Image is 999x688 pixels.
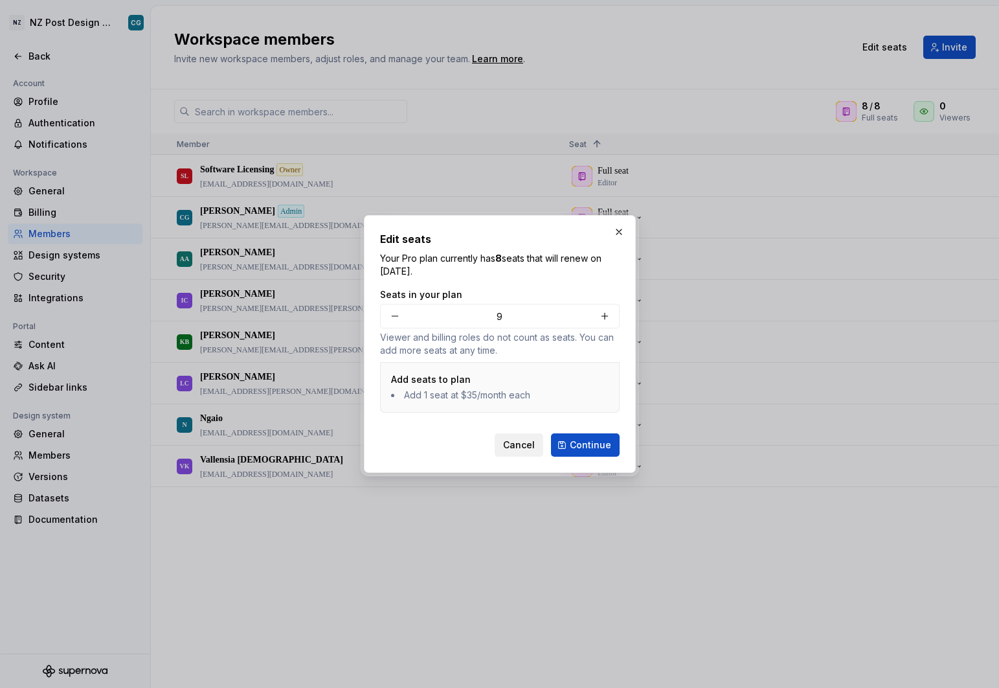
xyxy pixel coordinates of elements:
span: Continue [570,439,611,452]
span: Cancel [503,439,535,452]
b: 8 [495,253,502,264]
p: Your Pro plan currently has seats that will renew on [DATE]. [380,252,620,278]
p: Add seats to plan [391,373,609,386]
h2: Edit seats [380,231,620,247]
button: Cancel [495,433,543,457]
label: Seats in your plan [380,288,462,301]
li: Add 1 seat at $35/month each [391,389,609,402]
button: Continue [551,433,620,457]
p: Viewer and billing roles do not count as seats. You can add more seats at any time. [380,331,620,357]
